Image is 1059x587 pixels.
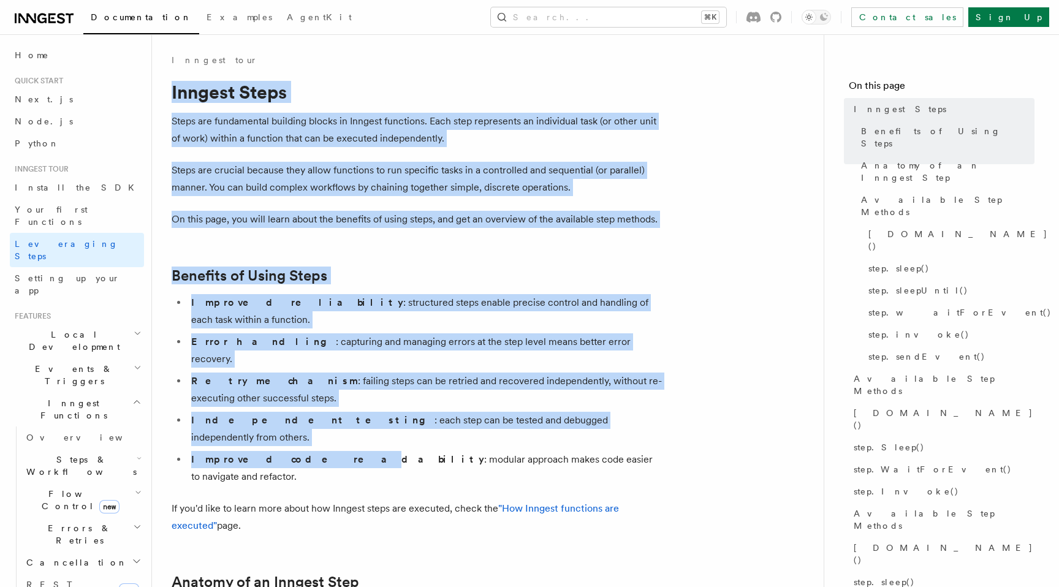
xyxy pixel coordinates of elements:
span: Available Step Methods [854,507,1034,532]
span: Available Step Methods [854,373,1034,397]
span: Your first Functions [15,205,88,227]
span: step.sleepUntil() [868,284,968,297]
strong: Independent testing [191,414,435,426]
span: step.Invoke() [854,485,959,498]
a: Inngest Steps [849,98,1034,120]
span: Benefits of Using Steps [861,125,1034,150]
a: Available Step Methods [849,502,1034,537]
p: On this page, you will learn about the benefits of using steps, and get an overview of the availa... [172,211,662,228]
a: step.waitForEvent() [864,301,1034,324]
span: Inngest Steps [854,103,946,115]
span: new [99,500,120,513]
span: [DOMAIN_NAME]() [854,542,1034,566]
li: : structured steps enable precise control and handling of each task within a function. [188,294,662,328]
span: Setting up your app [15,273,120,295]
span: Quick start [10,76,63,86]
a: Overview [21,426,144,449]
li: : capturing and managing errors at the step level means better error recovery. [188,333,662,368]
span: Python [15,138,59,148]
span: Available Step Methods [861,194,1034,218]
span: step.waitForEvent() [868,306,1052,319]
a: Benefits of Using Steps [856,120,1034,154]
a: Available Step Methods [856,189,1034,223]
span: step.invoke() [868,328,970,341]
button: Steps & Workflows [21,449,144,483]
button: Cancellation [21,551,144,574]
span: Features [10,311,51,321]
span: step.sleep() [868,262,930,275]
span: Leveraging Steps [15,239,118,261]
span: Inngest Functions [10,397,132,422]
span: Errors & Retries [21,522,133,547]
button: Local Development [10,324,144,358]
strong: Improved reliability [191,297,403,308]
a: step.sendEvent() [864,346,1034,368]
a: Python [10,132,144,154]
li: : each step can be tested and debugged independently from others. [188,412,662,446]
span: Documentation [91,12,192,22]
li: : modular approach makes code easier to navigate and refactor. [188,451,662,485]
a: Documentation [83,4,199,34]
p: If you'd like to learn more about how Inngest steps are executed, check the page. [172,500,662,534]
a: Setting up your app [10,267,144,301]
a: Examples [199,4,279,33]
a: Home [10,44,144,66]
a: Install the SDK [10,176,144,199]
a: step.Sleep() [849,436,1034,458]
a: Anatomy of an Inngest Step [856,154,1034,189]
a: step.Invoke() [849,480,1034,502]
a: step.sleepUntil() [864,279,1034,301]
a: [DOMAIN_NAME]() [849,537,1034,571]
button: Events & Triggers [10,358,144,392]
a: Available Step Methods [849,368,1034,402]
h1: Inngest Steps [172,81,662,103]
a: [DOMAIN_NAME]() [864,223,1034,257]
h4: On this page [849,78,1034,98]
span: Cancellation [21,556,127,569]
p: Steps are fundamental building blocks in Inngest functions. Each step represents an individual ta... [172,113,662,147]
p: Steps are crucial because they allow functions to run specific tasks in a controlled and sequenti... [172,162,662,196]
span: [DOMAIN_NAME]() [854,407,1034,431]
span: [DOMAIN_NAME]() [868,228,1048,252]
button: Search...⌘K [491,7,726,27]
span: step.Sleep() [854,441,925,453]
strong: Retry mechanism [191,375,358,387]
span: Local Development [10,328,134,353]
button: Inngest Functions [10,392,144,426]
span: Anatomy of an Inngest Step [861,159,1034,184]
span: step.WaitForEvent() [854,463,1012,475]
span: Examples [207,12,272,22]
a: AgentKit [279,4,359,33]
span: Install the SDK [15,183,142,192]
span: step.sendEvent() [868,350,985,363]
a: Inngest tour [172,54,257,66]
kbd: ⌘K [702,11,719,23]
button: Errors & Retries [21,517,144,551]
span: AgentKit [287,12,352,22]
a: Contact sales [851,7,963,27]
button: Flow Controlnew [21,483,144,517]
strong: Improved code readability [191,453,484,465]
a: Leveraging Steps [10,233,144,267]
button: Toggle dark mode [802,10,831,25]
span: Events & Triggers [10,363,134,387]
a: [DOMAIN_NAME]() [849,402,1034,436]
span: Next.js [15,94,73,104]
span: Steps & Workflows [21,453,137,478]
span: Home [15,49,49,61]
span: Overview [26,433,153,442]
a: step.sleep() [864,257,1034,279]
span: Inngest tour [10,164,69,174]
a: Your first Functions [10,199,144,233]
span: Node.js [15,116,73,126]
a: Benefits of Using Steps [172,267,327,284]
strong: Error handling [191,336,336,347]
li: : failing steps can be retried and recovered independently, without re-executing other successful... [188,373,662,407]
a: step.invoke() [864,324,1034,346]
a: Node.js [10,110,144,132]
a: Next.js [10,88,144,110]
a: Sign Up [968,7,1049,27]
span: Flow Control [21,488,135,512]
a: step.WaitForEvent() [849,458,1034,480]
